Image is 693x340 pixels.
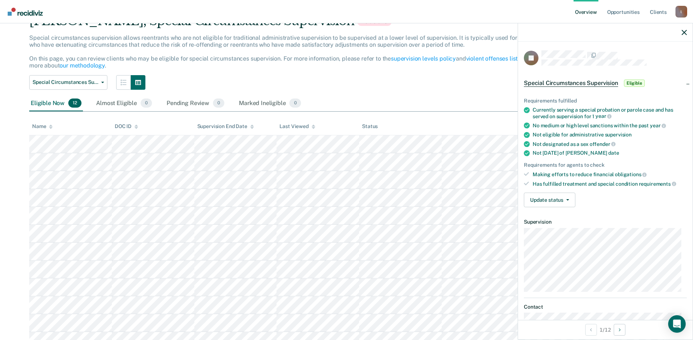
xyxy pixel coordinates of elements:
div: Has fulfilled treatment and special condition [533,181,687,187]
div: Currently serving a special probation or parole case and has served on supervision for 1 [533,107,687,119]
img: Recidiviz [8,8,43,16]
div: Supervision End Date [197,123,254,130]
span: 0 [289,98,301,108]
div: Requirements for agents to check [524,162,687,168]
div: l [675,6,687,18]
div: Special Circumstances SupervisionEligible [518,72,693,95]
div: Not [DATE] of [PERSON_NAME] [533,150,687,156]
div: Name [32,123,53,130]
div: Marked Ineligible [237,96,302,112]
div: Pending Review [165,96,226,112]
button: Profile dropdown button [675,6,687,18]
span: obligations [615,171,647,177]
div: Status [362,123,378,130]
span: requirements [639,181,676,187]
div: Not designated as a sex [533,141,687,147]
div: Eligible Now [29,96,83,112]
span: offender [590,141,616,147]
span: 0 [213,98,224,108]
span: Special Circumstances Supervision [524,80,618,87]
div: [PERSON_NAME], Special Circumstances Supervision [29,13,549,34]
a: our methodology [60,62,105,69]
p: Special circumstances supervision allows reentrants who are not eligible for traditional administ... [29,34,546,69]
div: Open Intercom Messenger [668,315,686,333]
span: supervision [605,132,632,138]
div: Making efforts to reduce financial [533,171,687,178]
dt: Contact [524,304,687,310]
span: year [595,113,612,119]
button: Previous Opportunity [585,324,597,336]
div: Last Viewed [279,123,315,130]
span: 0 [141,98,152,108]
span: year [650,123,666,128]
a: violent offenses list [466,55,518,62]
span: Special Circumstances Supervision [33,79,98,85]
span: 12 [68,98,81,108]
a: supervision levels policy [391,55,456,62]
div: Not eligible for administrative [533,132,687,138]
div: 1 / 12 [518,320,693,339]
span: date [608,150,619,156]
div: Requirements fulfilled [524,98,687,104]
button: Next Opportunity [614,324,625,336]
div: DOC ID [115,123,138,130]
div: Almost Eligible [95,96,153,112]
button: Update status [524,193,575,207]
dt: Supervision [524,219,687,225]
span: Eligible [624,80,645,87]
div: No medium or high level sanctions within the past [533,122,687,129]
